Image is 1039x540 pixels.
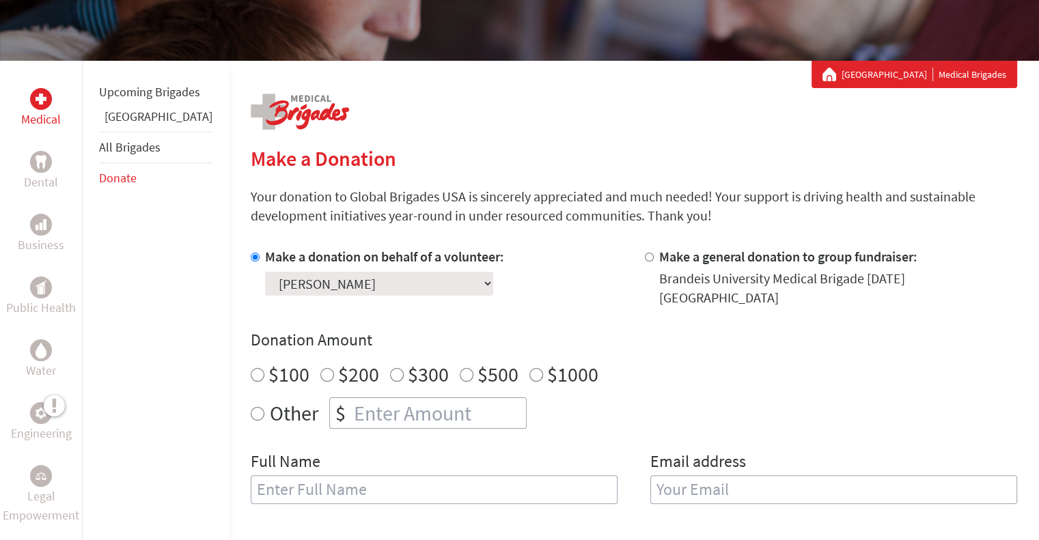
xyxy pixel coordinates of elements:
[251,329,1017,351] h4: Donation Amount
[36,472,46,480] img: Legal Empowerment
[36,219,46,230] img: Business
[99,132,212,163] li: All Brigades
[36,408,46,418] img: Engineering
[99,163,212,193] li: Donate
[338,361,379,387] label: $200
[822,68,1006,81] div: Medical Brigades
[30,88,52,110] div: Medical
[36,281,46,294] img: Public Health
[251,146,1017,171] h2: Make a Donation
[6,298,76,317] p: Public Health
[18,214,64,255] a: BusinessBusiness
[99,84,200,100] a: Upcoming Brigades
[6,276,76,317] a: Public HealthPublic Health
[251,451,320,475] label: Full Name
[30,339,52,361] div: Water
[30,465,52,487] div: Legal Empowerment
[36,155,46,168] img: Dental
[30,402,52,424] div: Engineering
[547,361,598,387] label: $1000
[99,170,137,186] a: Donate
[408,361,449,387] label: $300
[3,465,79,525] a: Legal EmpowermentLegal Empowerment
[650,475,1017,504] input: Your Email
[99,107,212,132] li: Belize
[26,339,56,380] a: WaterWater
[842,68,933,81] a: [GEOGRAPHIC_DATA]
[650,451,746,475] label: Email address
[270,397,318,429] label: Other
[351,398,526,428] input: Enter Amount
[99,77,212,107] li: Upcoming Brigades
[330,398,351,428] div: $
[18,236,64,255] p: Business
[24,173,58,192] p: Dental
[21,88,61,129] a: MedicalMedical
[11,402,72,443] a: EngineeringEngineering
[477,361,518,387] label: $500
[105,109,212,124] a: [GEOGRAPHIC_DATA]
[251,475,618,504] input: Enter Full Name
[26,361,56,380] p: Water
[659,248,917,265] label: Make a general donation to group fundraiser:
[24,151,58,192] a: DentalDental
[30,151,52,173] div: Dental
[268,361,309,387] label: $100
[21,110,61,129] p: Medical
[99,139,161,155] a: All Brigades
[659,269,1017,307] div: Brandeis University Medical Brigade [DATE] [GEOGRAPHIC_DATA]
[251,94,349,130] img: logo-medical.png
[11,424,72,443] p: Engineering
[30,214,52,236] div: Business
[265,248,504,265] label: Make a donation on behalf of a volunteer:
[30,276,52,298] div: Public Health
[251,187,1017,225] p: Your donation to Global Brigades USA is sincerely appreciated and much needed! Your support is dr...
[36,342,46,358] img: Water
[3,487,79,525] p: Legal Empowerment
[36,94,46,104] img: Medical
